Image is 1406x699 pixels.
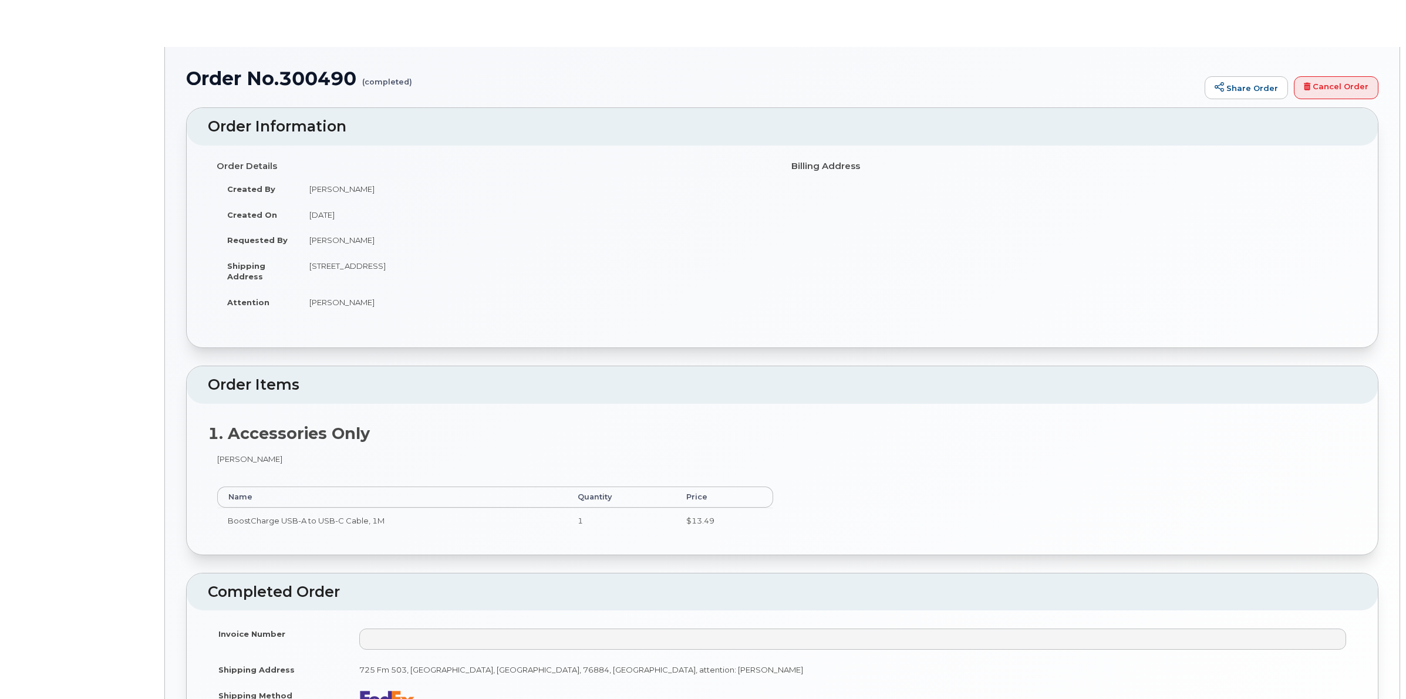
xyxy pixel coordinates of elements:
[362,68,412,86] small: (completed)
[299,227,774,253] td: [PERSON_NAME]
[208,119,1357,135] h2: Order Information
[186,68,1199,89] h1: Order No.300490
[227,298,269,307] strong: Attention
[1294,76,1378,100] a: Cancel Order
[791,161,1348,171] h4: Billing Address
[208,424,370,443] strong: 1. Accessories Only
[218,664,295,676] label: Shipping Address
[208,584,1357,600] h2: Completed Order
[349,657,1357,683] td: 725 Fm 503, [GEOGRAPHIC_DATA], [GEOGRAPHIC_DATA], 76884, [GEOGRAPHIC_DATA], attention: [PERSON_NAME]
[567,508,676,533] td: 1
[1205,76,1288,100] a: Share Order
[227,184,275,194] strong: Created By
[217,508,567,533] td: BoostCharge USB-A to USB-C Cable, 1M
[676,508,773,533] td: $13.49
[217,161,774,171] h4: Order Details
[227,210,277,220] strong: Created On
[567,487,676,508] th: Quantity
[299,289,774,315] td: [PERSON_NAME]
[299,202,774,228] td: [DATE]
[227,235,288,245] strong: Requested By
[208,454,783,544] div: [PERSON_NAME]
[208,377,1357,393] h2: Order Items
[676,487,773,508] th: Price
[227,261,265,282] strong: Shipping Address
[299,253,774,289] td: [STREET_ADDRESS]
[299,176,774,202] td: [PERSON_NAME]
[217,487,567,508] th: Name
[218,629,285,640] label: Invoice Number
